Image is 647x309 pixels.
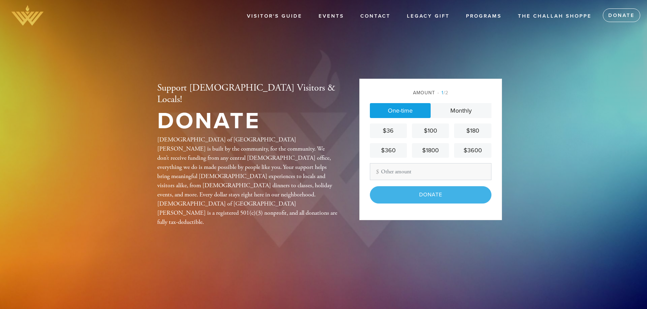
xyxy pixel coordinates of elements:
[454,143,491,158] a: $3600
[461,10,507,23] a: Programs
[412,143,449,158] a: $1800
[412,123,449,138] a: $100
[415,126,446,135] div: $100
[355,10,396,23] a: Contact
[370,89,491,96] div: Amount
[370,143,407,158] a: $360
[513,10,597,23] a: The Challah Shoppe
[370,103,431,118] a: One-time
[157,135,337,227] div: [DEMOGRAPHIC_DATA] of [GEOGRAPHIC_DATA][PERSON_NAME] is built by the community, for the community...
[157,82,337,105] h2: Support [DEMOGRAPHIC_DATA] Visitors & Locals!
[370,163,491,180] input: Other amount
[442,90,444,96] span: 1
[431,103,491,118] a: Monthly
[415,146,446,155] div: $1800
[370,123,407,138] a: $36
[373,126,404,135] div: $36
[313,10,349,23] a: Events
[437,90,448,96] span: /2
[10,3,45,28] img: A10802_Chabad_Logo_AP%20%285%29%20-%20Edited.png
[457,126,488,135] div: $180
[402,10,455,23] a: Legacy Gift
[603,8,640,22] a: Donate
[457,146,488,155] div: $3600
[242,10,307,23] a: Visitor's Guide
[373,146,404,155] div: $360
[157,110,337,132] h1: Donate
[454,123,491,138] a: $180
